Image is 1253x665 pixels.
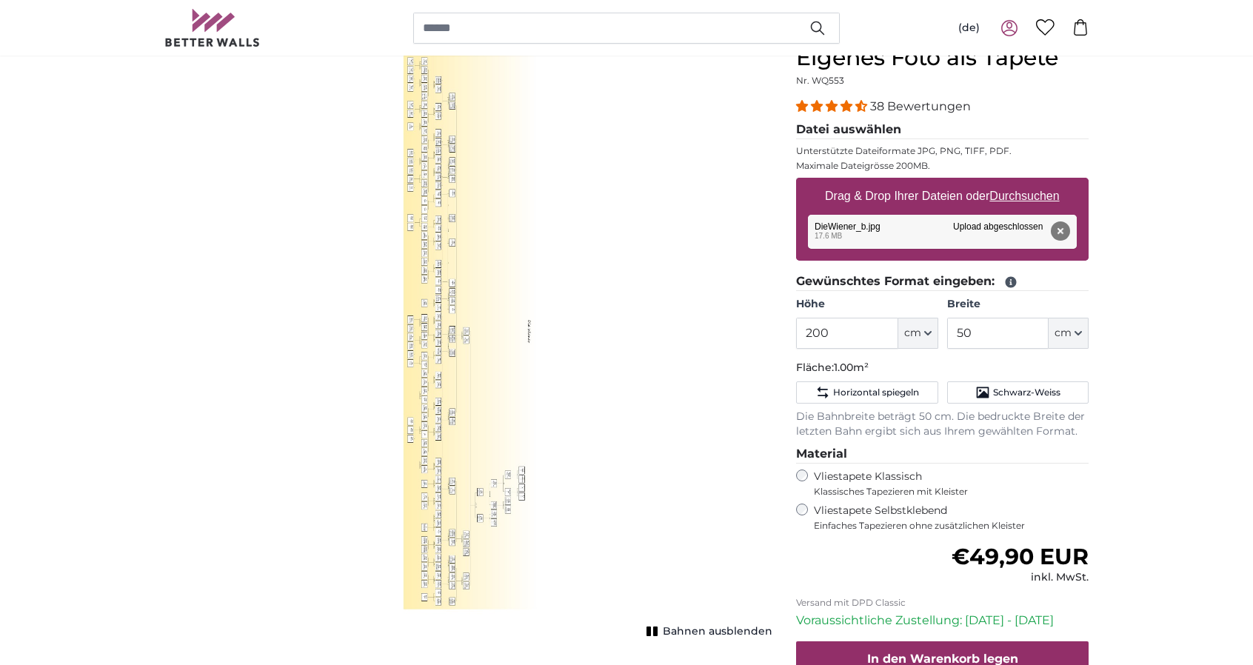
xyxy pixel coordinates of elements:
[814,520,1089,532] span: Einfaches Tapezieren ohne zusätzlichen Kleister
[796,75,844,86] span: Nr. WQ553
[164,44,772,637] div: 1 of 1
[796,145,1089,157] p: Unterstützte Dateiformate JPG, PNG, TIFF, PDF.
[814,504,1089,532] label: Vliestapete Selbstklebend
[1055,326,1072,341] span: cm
[796,361,1089,375] p: Fläche:
[796,121,1089,139] legend: Datei auswählen
[796,612,1089,629] p: Voraussichtliche Zustellung: [DATE] - [DATE]
[796,297,938,312] label: Höhe
[946,15,992,41] button: (de)
[796,445,1089,464] legend: Material
[833,387,919,398] span: Horizontal spiegeln
[796,273,1089,291] legend: Gewünschtes Format eingeben:
[990,190,1060,202] u: Durchsuchen
[834,361,869,374] span: 1.00m²
[904,326,921,341] span: cm
[947,381,1089,404] button: Schwarz-Weiss
[947,297,1089,312] label: Breite
[796,410,1089,439] p: Die Bahnbreite beträgt 50 cm. Die bedruckte Breite der letzten Bahn ergibt sich aus Ihrem gewählt...
[819,181,1066,211] label: Drag & Drop Ihrer Dateien oder
[164,9,261,47] img: Betterwalls
[814,486,1076,498] span: Klassisches Tapezieren mit Kleister
[870,99,971,113] span: 38 Bewertungen
[796,160,1089,172] p: Maximale Dateigrösse 200MB.
[1049,318,1089,349] button: cm
[898,318,938,349] button: cm
[814,469,1076,498] label: Vliestapete Klassisch
[642,621,772,642] button: Bahnen ausblenden
[663,624,772,639] span: Bahnen ausblenden
[796,381,938,404] button: Horizontal spiegeln
[796,44,1089,71] h1: Eigenes Foto als Tapete
[796,99,870,113] span: 4.34 stars
[952,543,1089,570] span: €49,90 EUR
[993,387,1060,398] span: Schwarz-Weiss
[952,570,1089,585] div: inkl. MwSt.
[796,597,1089,609] p: Versand mit DPD Classic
